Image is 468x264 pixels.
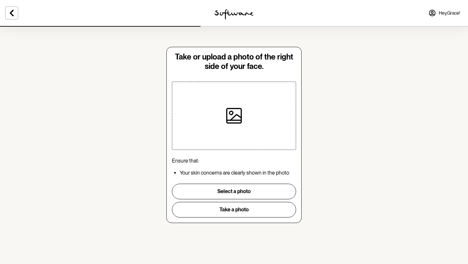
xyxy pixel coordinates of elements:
button: Select a photo [172,184,296,199]
p: Ensure that: [172,158,296,164]
a: Hey,Grace! [424,5,464,21]
button: Take a photo [172,202,296,218]
h1: Take or upload a photo of the right side of your face. [172,52,296,71]
img: software logo [214,9,253,20]
span: Hey, Grace ! [439,10,460,16]
p: Your skin concerns are clearly shown in the photo [180,170,296,176]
